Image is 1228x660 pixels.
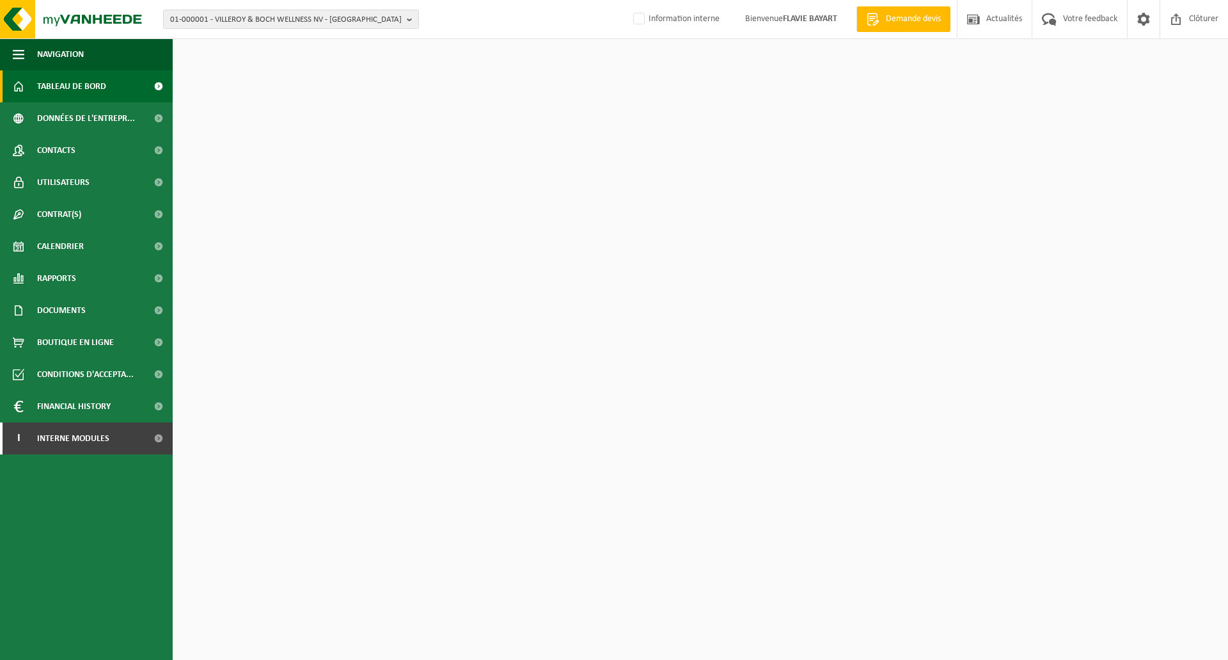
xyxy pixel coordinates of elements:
span: 01-000001 - VILLEROY & BOCH WELLNESS NV - [GEOGRAPHIC_DATA] [170,10,402,29]
span: Interne modules [37,423,109,455]
span: Boutique en ligne [37,326,114,358]
span: Conditions d'accepta... [37,358,134,390]
span: Utilisateurs [37,166,90,198]
span: Demande devis [883,13,944,26]
span: Documents [37,294,86,326]
span: Navigation [37,38,84,70]
strong: FLAVIE BAYART [783,14,837,24]
span: Tableau de bord [37,70,106,102]
span: Contacts [37,134,75,166]
button: 01-000001 - VILLEROY & BOCH WELLNESS NV - [GEOGRAPHIC_DATA] [163,10,419,29]
label: Information interne [631,10,720,29]
span: Données de l'entrepr... [37,102,135,134]
a: Demande devis [856,6,950,32]
span: Calendrier [37,230,84,262]
span: I [13,423,24,455]
span: Contrat(s) [37,198,81,230]
span: Rapports [37,262,76,294]
span: Financial History [37,390,111,423]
